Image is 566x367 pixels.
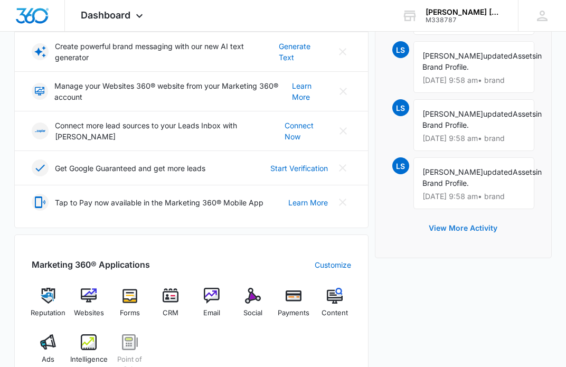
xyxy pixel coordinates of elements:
p: Manage your Websites 360® website from your Marketing 360® account [54,80,292,102]
a: Connect Now [285,120,328,142]
span: Websites [74,308,104,318]
span: LS [392,157,409,174]
span: Assets [513,109,536,118]
span: [PERSON_NAME] [422,109,483,118]
span: Forms [120,308,140,318]
a: Learn More [292,80,329,102]
a: Email [195,288,228,326]
span: Intelligence [70,354,108,365]
span: Assets [513,51,536,60]
a: Generate Text [279,41,328,63]
a: Learn More [288,197,328,208]
span: updated [483,51,513,60]
span: LS [392,99,409,116]
p: Get Google Guaranteed and get more leads [55,163,205,174]
button: Close [335,123,351,139]
span: updated [483,109,513,118]
span: Content [322,308,348,318]
span: Reputation [31,308,65,318]
span: CRM [163,308,178,318]
span: LS [392,41,409,58]
a: Customize [315,259,351,270]
h2: Marketing 360® Applications [32,258,150,271]
button: Close [334,43,351,60]
p: [DATE] 9:58 am • brand [422,77,525,84]
span: Email [203,308,220,318]
button: Close [335,83,351,100]
a: Payments [277,288,310,326]
span: [PERSON_NAME] [422,51,483,60]
button: Close [334,159,351,176]
span: [PERSON_NAME] [422,167,483,176]
a: Start Verification [270,163,328,174]
span: Dashboard [81,10,130,21]
button: Close [334,194,351,211]
a: Social [237,288,269,326]
a: Content [318,288,351,326]
span: Payments [278,308,309,318]
a: CRM [155,288,187,326]
span: Social [243,308,262,318]
a: Reputation [32,288,64,326]
p: [DATE] 9:58 am • brand [422,193,525,200]
p: Create powerful brand messaging with our new AI text generator [55,41,279,63]
button: View More Activity [418,215,508,241]
p: Tap to Pay now available in the Marketing 360® Mobile App [55,197,263,208]
span: Ads [42,354,54,365]
p: [DATE] 9:58 am • brand [422,135,525,142]
span: Assets [513,167,536,176]
p: Connect more lead sources to your Leads Inbox with [PERSON_NAME] [55,120,285,142]
a: Forms [114,288,146,326]
div: account name [426,8,503,16]
span: updated [483,167,513,176]
div: account id [426,16,503,24]
a: Websites [72,288,105,326]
